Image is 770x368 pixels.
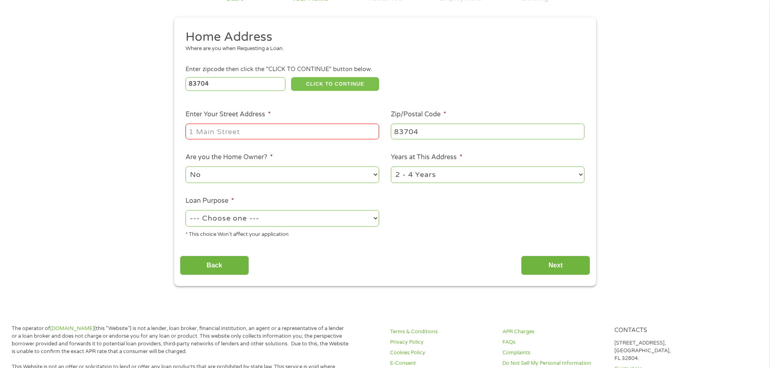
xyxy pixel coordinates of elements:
button: CLICK TO CONTINUE [291,77,379,91]
label: Are you the Home Owner? [186,153,273,162]
p: The operator of (this “Website”) is not a lender, loan broker, financial institution, an agent or... [12,325,349,355]
a: Cookies Policy [390,349,493,357]
label: Years at This Address [391,153,462,162]
a: [DOMAIN_NAME] [50,325,94,332]
label: Loan Purpose [186,197,234,205]
a: E-Consent [390,360,493,367]
h4: Contacts [614,327,717,334]
input: Next [521,256,590,275]
a: Privacy Policy [390,339,493,346]
input: Back [180,256,249,275]
div: Where are you when Requesting a Loan. [186,45,578,53]
a: APR Charges [502,328,605,336]
p: [STREET_ADDRESS], [GEOGRAPHIC_DATA], FL 32804. [614,339,717,362]
label: Enter Your Street Address [186,110,271,119]
a: FAQs [502,339,605,346]
input: Enter Zipcode (e.g 01510) [186,77,285,91]
a: Do Not Sell My Personal Information [502,360,605,367]
input: 1 Main Street [186,124,379,139]
a: Terms & Conditions [390,328,493,336]
a: Complaints [502,349,605,357]
label: Zip/Postal Code [391,110,446,119]
div: * This choice Won’t affect your application [186,228,379,239]
h2: Home Address [186,29,578,45]
div: Enter zipcode then click the "CLICK TO CONTINUE" button below. [186,65,584,74]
